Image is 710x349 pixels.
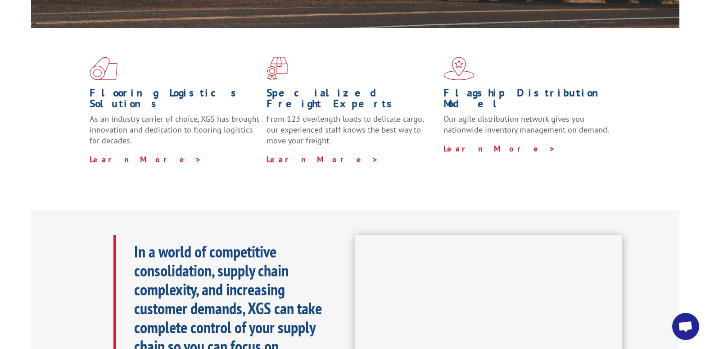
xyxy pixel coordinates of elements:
a: Learn More > [267,154,379,165]
h1: Flooring Logistics Solutions [90,87,260,114]
h1: Flagship Distribution Model [443,87,614,114]
p: From 123 overlength loads to delicate cargo, our experienced staff knows the best way to move you... [267,114,437,154]
a: Learn More > [443,143,556,154]
img: xgs-icon-flagship-distribution-model-red [443,57,475,80]
img: xgs-icon-total-supply-chain-intelligence-red [90,57,118,80]
span: As an industry carrier of choice, XGS has brought innovation and dedication to flooring logistics... [90,114,259,146]
a: Learn More > [90,154,202,165]
span: Our agile distribution network gives you nationwide inventory management on demand. [443,114,609,135]
a: Open chat [672,313,699,340]
img: xgs-icon-focused-on-flooring-red [267,57,288,80]
h1: Specialized Freight Experts [267,87,437,114]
